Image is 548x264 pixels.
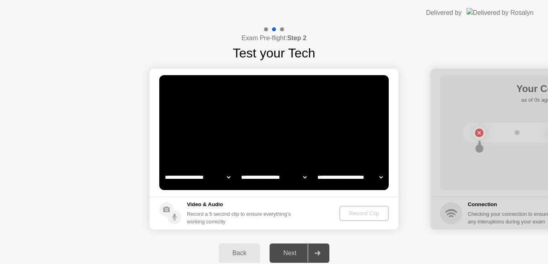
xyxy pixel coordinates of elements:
[187,201,294,209] h5: Video & Audio
[467,8,534,17] img: Delivered by Rosalyn
[163,169,232,185] select: Available cameras
[221,250,258,257] div: Back
[316,169,384,185] select: Available microphones
[287,35,306,41] b: Step 2
[272,250,308,257] div: Next
[219,244,260,263] button: Back
[233,43,315,63] h1: Test your Tech
[239,169,308,185] select: Available speakers
[270,244,329,263] button: Next
[242,33,306,43] h4: Exam Pre-flight:
[426,8,462,18] div: Delivered by
[343,210,386,217] div: Record Clip
[187,210,294,225] div: Record a 5 second clip to ensure everything’s working correctly
[339,206,389,221] button: Record Clip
